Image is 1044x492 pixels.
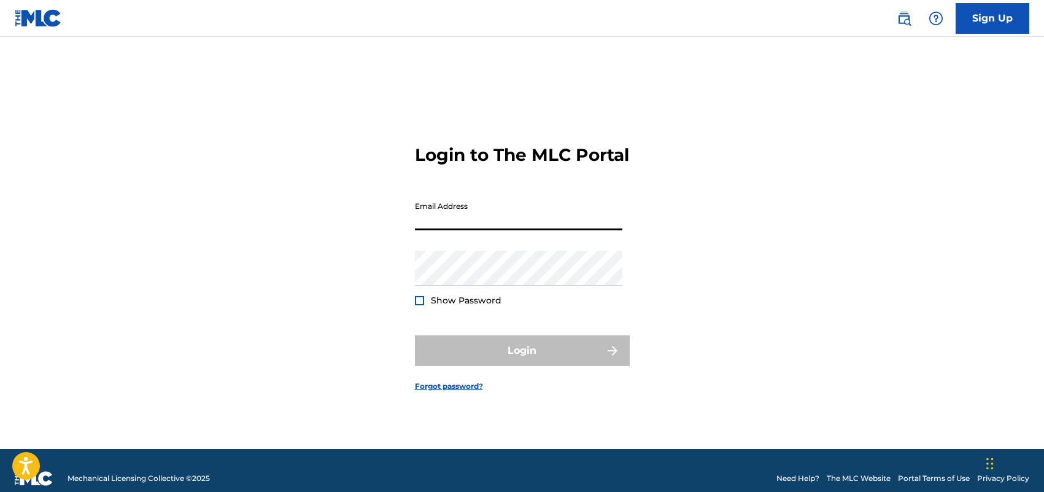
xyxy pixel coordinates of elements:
a: Portal Terms of Use [898,473,970,484]
div: Виджет чата [983,433,1044,492]
h3: Login to The MLC Portal [415,144,629,166]
a: Forgot password? [415,381,483,392]
a: Public Search [892,6,916,31]
a: Sign Up [956,3,1029,34]
img: search [897,11,911,26]
div: Перетащить [986,445,994,482]
div: Help [924,6,948,31]
a: Need Help? [776,473,819,484]
img: help [929,11,943,26]
a: The MLC Website [827,473,891,484]
img: logo [15,471,53,486]
iframe: Chat Widget [983,433,1044,492]
a: Privacy Policy [977,473,1029,484]
img: MLC Logo [15,9,62,27]
span: Show Password [431,295,501,306]
span: Mechanical Licensing Collective © 2025 [68,473,210,484]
